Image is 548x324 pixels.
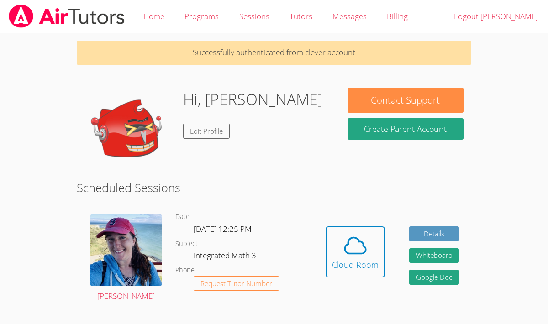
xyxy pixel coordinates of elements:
[332,258,379,271] div: Cloud Room
[175,265,195,276] dt: Phone
[90,214,162,286] img: avatar.png
[409,226,459,241] a: Details
[77,179,471,196] h2: Scheduled Sessions
[409,270,459,285] a: Google Doc
[194,249,258,265] dd: Integrated Math 3
[409,248,459,263] button: Whiteboard
[77,41,471,65] p: Successfully authenticated from clever account
[175,211,190,223] dt: Date
[348,88,463,113] button: Contact Support
[332,11,367,21] span: Messages
[194,276,279,291] button: Request Tutor Number
[84,88,176,179] img: default.png
[194,224,252,234] span: [DATE] 12:25 PM
[183,124,230,139] a: Edit Profile
[200,280,272,287] span: Request Tutor Number
[175,238,198,250] dt: Subject
[326,226,385,277] button: Cloud Room
[8,5,126,28] img: airtutors_banner-c4298cdbf04f3fff15de1276eac7730deb9818008684d7c2e4769d2f7ddbe033.png
[90,214,162,303] a: [PERSON_NAME]
[348,118,463,140] button: Create Parent Account
[183,88,323,111] h1: Hi, [PERSON_NAME]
